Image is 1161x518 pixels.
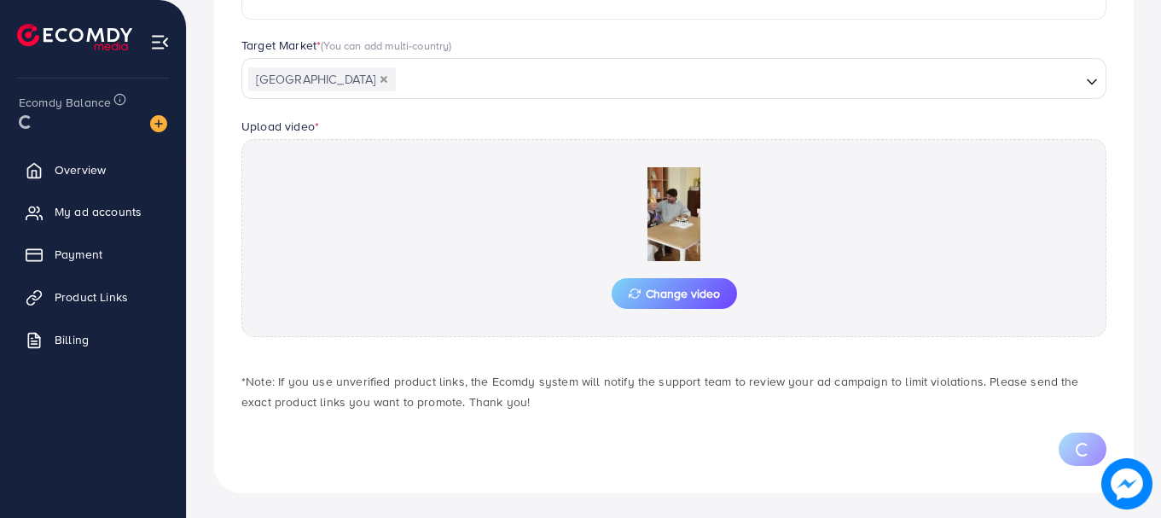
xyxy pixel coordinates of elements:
[612,278,737,309] button: Change video
[248,67,396,91] span: [GEOGRAPHIC_DATA]
[629,288,720,300] span: Change video
[13,195,173,229] a: My ad accounts
[241,118,319,135] label: Upload video
[13,153,173,187] a: Overview
[241,37,452,54] label: Target Market
[150,32,170,52] img: menu
[589,167,759,261] img: Preview Image
[150,115,167,132] img: image
[19,94,111,111] span: Ecomdy Balance
[55,203,142,220] span: My ad accounts
[55,331,89,348] span: Billing
[398,67,1079,93] input: Search for option
[321,38,451,53] span: (You can add multi-country)
[241,58,1106,99] div: Search for option
[380,75,388,84] button: Deselect Pakistan
[13,280,173,314] a: Product Links
[13,237,173,271] a: Payment
[1101,458,1152,509] img: image
[17,24,132,50] img: logo
[55,246,102,263] span: Payment
[241,371,1106,412] p: *Note: If you use unverified product links, the Ecomdy system will notify the support team to rev...
[55,161,106,178] span: Overview
[13,323,173,357] a: Billing
[55,288,128,306] span: Product Links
